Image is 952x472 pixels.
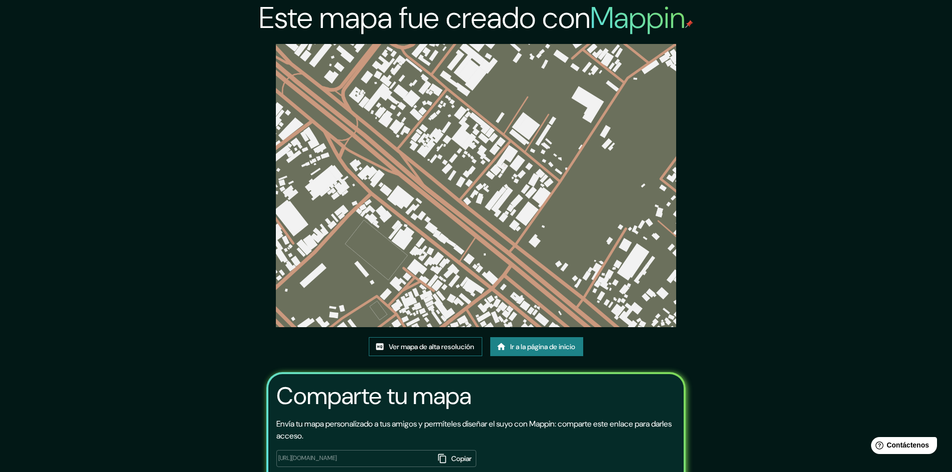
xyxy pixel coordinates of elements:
[685,20,693,28] img: pin de mapeo
[451,454,472,463] font: Copiar
[276,44,677,327] img: created-map
[490,337,583,356] a: Ir a la página de inicio
[510,342,575,351] font: Ir a la página de inicio
[389,342,474,351] font: Ver mapa de alta resolución
[276,380,471,412] font: Comparte tu mapa
[863,433,941,461] iframe: Lanzador de widgets de ayuda
[276,419,672,441] font: Envía tu mapa personalizado a tus amigos y permíteles diseñar el suyo con Mappin: comparte este e...
[369,337,482,356] a: Ver mapa de alta resolución
[435,450,476,467] button: Copiar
